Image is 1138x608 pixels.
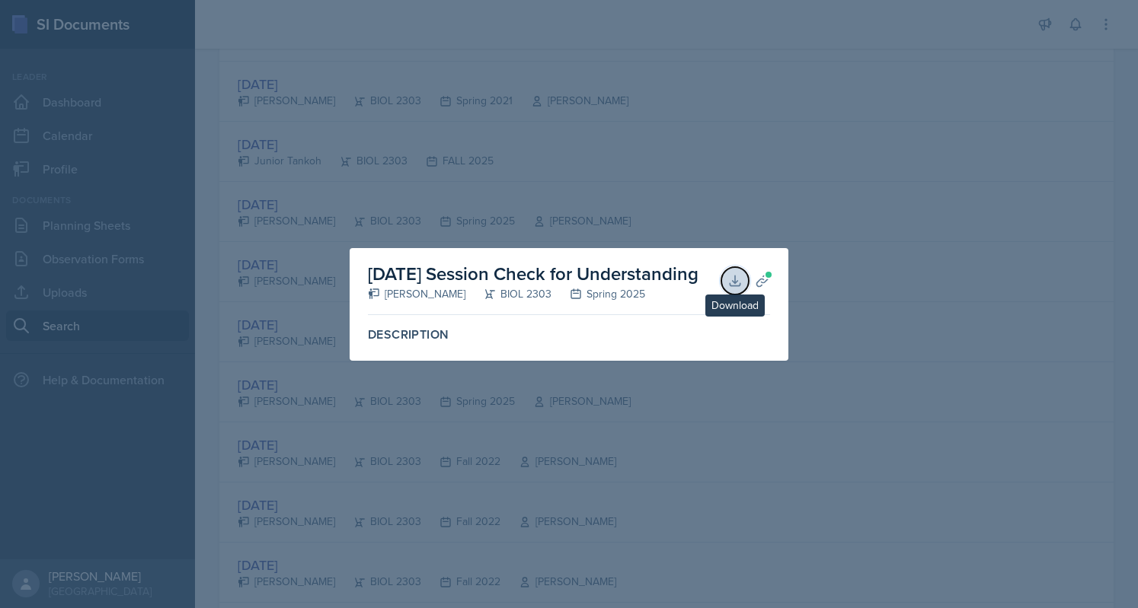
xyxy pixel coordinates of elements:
[465,286,551,302] div: BIOL 2303
[368,260,698,288] h2: [DATE] Session Check for Understanding
[368,286,465,302] div: [PERSON_NAME]
[368,327,770,342] label: Description
[551,286,645,302] div: Spring 2025
[721,267,749,294] button: Download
